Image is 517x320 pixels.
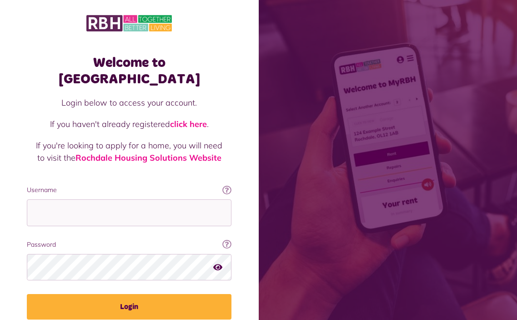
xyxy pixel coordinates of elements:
[86,14,172,33] img: MyRBH
[36,97,222,109] p: Login below to access your account.
[75,152,221,163] a: Rochdale Housing Solutions Website
[170,119,207,129] a: click here
[27,185,231,195] label: Username
[36,139,222,164] p: If you're looking to apply for a home, you will need to visit the
[36,118,222,130] p: If you haven't already registered .
[27,55,231,87] h1: Welcome to [GEOGRAPHIC_DATA]
[27,294,231,320] button: Login
[27,240,231,249] label: Password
